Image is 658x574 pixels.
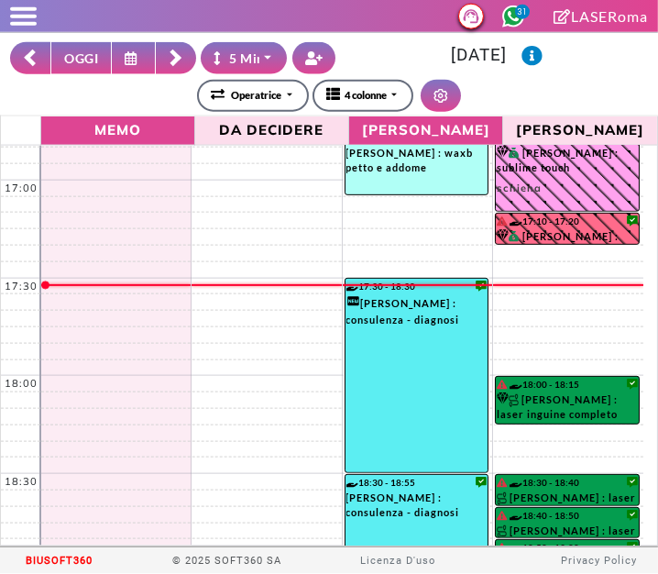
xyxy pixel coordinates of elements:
span: schiena [497,176,638,196]
img: PERCORSO [497,525,510,538]
div: 17:30 [1,279,41,294]
button: OGGI [50,42,112,74]
div: [PERSON_NAME] : waxb petto e addome [346,146,487,182]
i: Clicca per andare alla pagina di firma [554,9,571,24]
div: 18:30 - 18:55 [346,476,487,490]
div: 17:10 - 17:20 [497,215,638,228]
div: [PERSON_NAME] : laser viso completo -w [497,491,638,505]
i: Categoria cliente: Diamante [497,230,509,242]
div: [PERSON_NAME] : controllo gambe e inguine [497,229,638,244]
div: 18:00 - 18:15 [497,378,638,392]
i: Il cliente ha degli insoluti [497,543,507,552]
img: PERCORSO [509,394,521,407]
i: Il cliente ha degli insoluti [497,380,507,389]
div: 17:00 [1,181,41,196]
div: 17:30 - 18:30 [346,280,487,293]
img: PERCORSO [497,492,510,505]
div: 5 Minuti [214,49,281,68]
i: PAGATO [509,231,522,241]
span: 31 [515,5,530,19]
h3: [DATE] [346,45,648,66]
i: Categoria cliente: Diamante [497,393,509,405]
a: Licenza D'uso [360,555,435,567]
i: Categoria cliente: Diamante [497,147,509,159]
div: 18:30 - 18:40 [497,476,638,490]
a: LASERoma [554,7,648,25]
a: Privacy Policy [561,555,637,567]
i: Il cliente ha degli insoluti [497,478,507,487]
div: [PERSON_NAME] : sublime touch [497,146,638,196]
button: Crea nuovo contatto rapido [292,42,336,74]
div: [PERSON_NAME] : laser ascelle [497,524,638,537]
div: 18:40 - 18:50 [497,509,638,523]
span: Da Decidere [200,118,344,141]
div: 18:50 - 19:00 [497,541,638,555]
div: 18:30 [1,474,41,490]
div: [PERSON_NAME] : consulenza - diagnosi [346,491,487,526]
span: Memo [46,118,190,141]
i: Il cliente ha degli insoluti [497,511,507,520]
i: Categoria cliente: Nuovo [346,295,361,310]
i: PAGATO [509,148,522,158]
div: [PERSON_NAME] : consulenza - diagnosi [346,294,487,333]
span: [PERSON_NAME] [508,118,653,141]
i: Il cliente ha degli insoluti [497,216,507,226]
div: 18:00 [1,376,41,392]
div: [PERSON_NAME] : laser inguine completo [497,392,638,424]
span: [PERSON_NAME] [354,118,498,141]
